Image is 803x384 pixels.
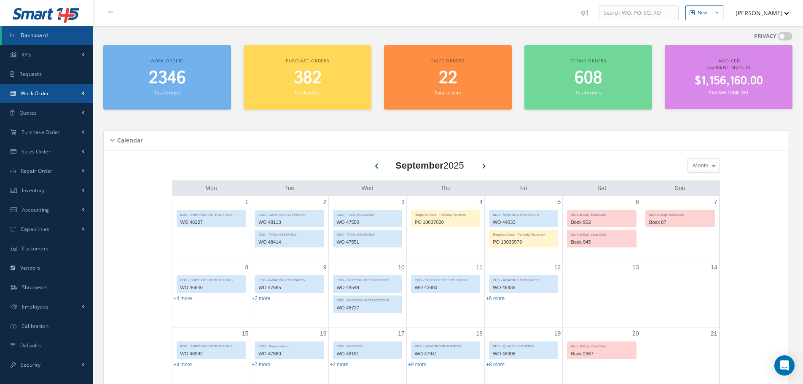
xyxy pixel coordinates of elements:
label: PRIVACY [754,32,776,40]
a: September 1, 2025 [243,196,250,208]
span: KPIs [21,51,32,58]
b: September [395,160,443,171]
td: September 7, 2025 [641,196,719,261]
div: EDD - Replacement [255,342,323,349]
a: Wednesday [360,183,375,193]
td: September 11, 2025 [406,261,484,328]
a: September 7, 2025 [712,196,719,208]
span: Capabilities [21,226,50,233]
h5: Calendar [115,134,143,144]
small: Total orders [575,89,601,96]
a: September 10, 2025 [396,261,406,274]
td: September 14, 2025 [641,261,719,328]
span: (Current Month) [706,64,751,70]
a: Saturday [596,183,608,193]
div: WO 46640 [177,283,246,293]
div: Required Date - Partially/Received [489,230,558,237]
a: Show 2 more events [330,362,349,368]
td: September 8, 2025 [172,261,250,328]
span: Inventory [22,187,45,194]
div: EDD - AWAITING FOR PARTS [489,276,558,283]
span: Vendors [20,264,40,271]
div: Book 2367 [567,349,636,359]
div: EDD - SHIPPING INSTRUCTIONS [333,296,402,303]
a: Show 4 more events [174,362,192,368]
span: Purchase Order [21,129,60,136]
span: Accounting [22,206,49,213]
a: September 20, 2025 [631,328,641,340]
a: September 17, 2025 [396,328,406,340]
a: September 15, 2025 [240,328,250,340]
a: September 2, 2025 [322,196,328,208]
div: WO 48181 [333,349,402,359]
small: Total orders [435,89,461,96]
span: Work orders [150,58,184,64]
div: Manual Expiration Date [646,210,714,218]
a: September 6, 2025 [634,196,641,208]
div: Book 87 [646,218,714,227]
a: September 16, 2025 [318,328,328,340]
div: PO 10036573 [489,237,558,247]
td: September 12, 2025 [485,261,563,328]
div: EDD - CUSTOMER DISPOSITION [411,276,480,283]
td: September 10, 2025 [328,261,406,328]
a: Dashboard [2,26,93,45]
span: Dashboard [21,32,48,39]
span: 2346 [149,66,186,90]
div: EDD - FINAL ASSEMBLY [333,230,402,237]
div: Manual Expiration Date [567,210,636,218]
div: EDD - SHIPPING INSTRUCTIONS [333,276,402,283]
span: 382 [294,66,322,90]
div: EDD - FINAL ASSEMBLY [333,210,402,218]
span: Security [21,361,40,368]
span: Purchase orders [286,58,329,64]
div: EDD - AWAITING FOR PARTS [255,276,323,283]
a: Show 9 more events [408,362,427,368]
div: WO 48438 [489,283,558,293]
div: Required Date - Partially/Received [411,210,480,218]
a: Show 6 more events [486,295,505,301]
a: Thursday [439,183,452,193]
div: EDD - AWAITING FOR PARTS [489,210,558,218]
td: September 6, 2025 [563,196,641,261]
div: EDD - AWAITING FOR PARTS [255,210,323,218]
a: September 5, 2025 [556,196,563,208]
div: EDD - AWAITING FOR PARTS [411,342,480,349]
a: Purchase orders 382 Total orders [244,45,371,110]
div: WO 48727 [333,303,402,313]
td: September 3, 2025 [328,196,406,261]
a: September 12, 2025 [553,261,563,274]
span: Employees [22,303,49,310]
a: Friday [518,183,529,193]
div: EDD - QUALITY CONTROL [489,342,558,349]
a: September 4, 2025 [478,196,484,208]
button: New [685,5,723,20]
a: Sunday [673,183,687,193]
div: WO 47551 [333,237,402,247]
a: September 18, 2025 [475,328,485,340]
div: PO 10037020 [411,218,480,227]
div: WO 48227 [177,218,246,227]
input: Search WO, PO, SO, RO [599,5,679,21]
button: [PERSON_NAME] [728,5,789,21]
div: EDD - FINAL ASSEMBLY [255,230,323,237]
span: Invoiced [717,58,740,64]
a: September 11, 2025 [475,261,485,274]
span: Shipments [22,284,48,291]
td: September 2, 2025 [250,196,328,261]
a: Show 2 more events [252,295,270,301]
span: Work Order [21,90,49,97]
a: Show 7 more events [252,362,270,368]
div: EDD - SHIPPING INSTRUCTIONS [177,276,246,283]
div: EDD - SHIPPING [333,342,402,349]
a: September 21, 2025 [709,328,719,340]
span: 608 [575,66,602,90]
span: $1,156,160.00 [695,73,763,89]
small: Invoices Total: 593 [709,89,748,95]
td: September 5, 2025 [485,196,563,261]
span: Sales orders [431,58,464,64]
a: September 9, 2025 [322,261,328,274]
span: Calibration [21,322,48,330]
div: WO 47550 [333,218,402,227]
a: Show 8 more events [486,362,505,368]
